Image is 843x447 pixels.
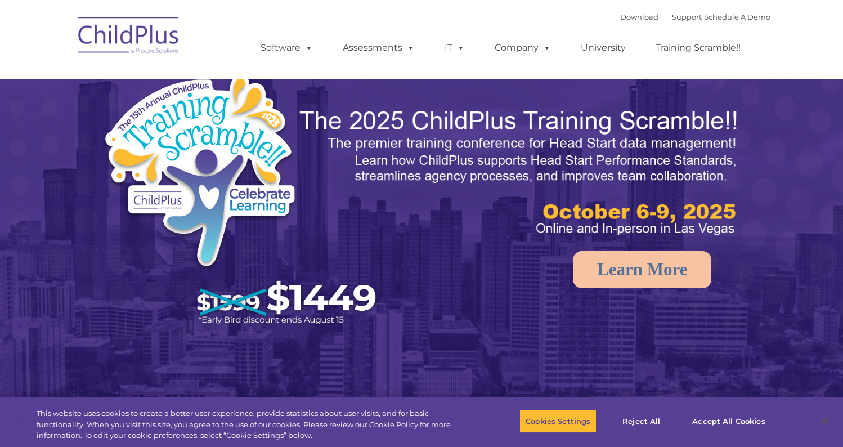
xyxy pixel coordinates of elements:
a: Learn More [573,251,711,288]
a: IT [433,37,476,59]
button: Accept All Cookies [686,409,771,433]
a: Assessments [331,37,426,59]
button: Close [813,409,837,433]
a: Software [249,37,324,59]
div: This website uses cookies to create a better user experience, provide statistics about user visit... [37,408,464,441]
button: Reject All [606,409,676,433]
a: Company [483,37,562,59]
button: Cookies Settings [519,409,597,433]
a: University [570,37,637,59]
a: Support [672,12,702,21]
img: ChildPlus by Procare Solutions [73,9,185,65]
a: Download [620,12,658,21]
a: Schedule A Demo [704,12,770,21]
font: | [620,12,770,21]
a: Training Scramble!! [644,37,752,59]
